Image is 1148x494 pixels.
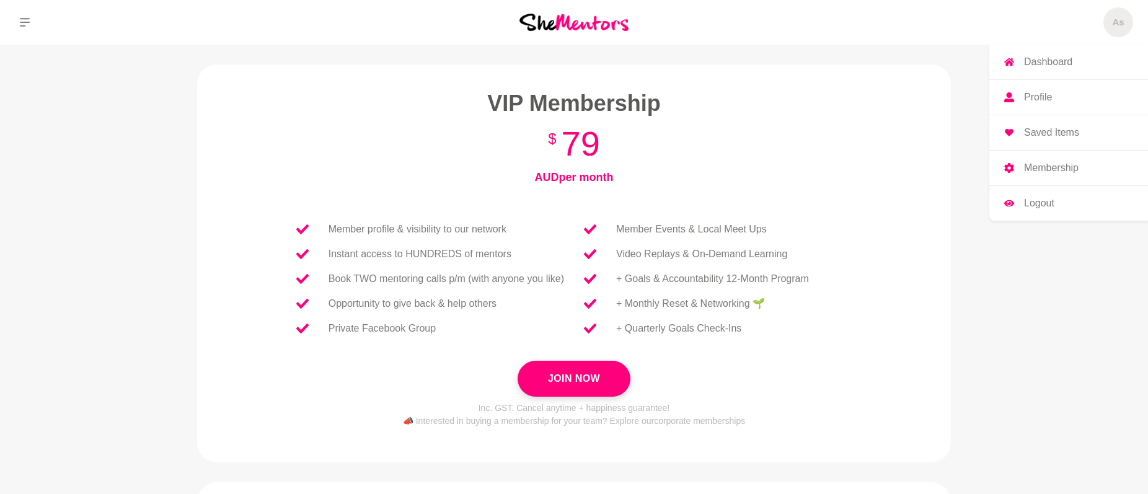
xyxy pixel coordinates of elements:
p: Profile [1024,92,1052,102]
p: + Monthly Reset & Networking 🌱 [616,296,765,311]
h5: As [1112,17,1124,29]
h3: 79 [276,122,872,165]
h2: VIP Membership [276,89,872,117]
button: Join Now [518,361,630,397]
p: + Goals & Accountability 12-Month Program [616,271,809,286]
a: Dashboard [989,45,1148,79]
a: corporate memberships [654,416,745,426]
p: + Quarterly Goals Check-Ins [616,321,741,336]
p: Video Replays & On-Demand Learning [616,247,787,262]
a: Profile [989,80,1148,115]
a: Saved Items [989,115,1148,150]
p: Instant access to HUNDREDS of mentors [329,247,511,262]
p: Logout [1024,198,1054,208]
p: Opportunity to give back & help others [329,296,497,311]
p: Private Facebook Group [329,321,436,336]
p: Dashboard [1024,57,1072,67]
img: She Mentors Logo [519,14,629,30]
p: Membership [1024,163,1079,173]
h4: AUD per month [276,170,872,185]
p: 📣 Interested in buying a membership for your team? Explore our [276,415,872,428]
p: Book TWO mentoring calls p/m (with anyone you like) [329,271,564,286]
p: Member profile & visibility to our network [329,222,506,237]
p: Member Events & Local Meet Ups [616,222,767,237]
a: AsDashboardProfileSaved ItemsMembershipLogout [1103,7,1133,37]
p: Saved Items [1024,128,1079,138]
p: Inc. GST. Cancel anytime + happiness guarantee! [276,402,872,415]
